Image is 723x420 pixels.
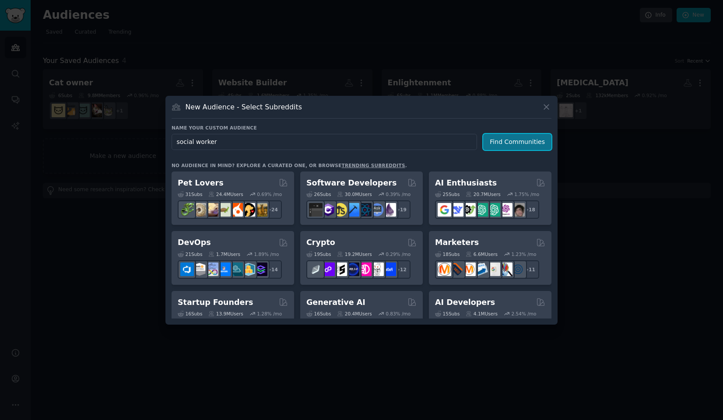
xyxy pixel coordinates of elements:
[462,262,476,276] img: AskMarketing
[306,191,331,197] div: 26 Sub s
[487,203,500,217] img: chatgpt_prompts_
[392,260,411,279] div: + 12
[309,262,323,276] img: ethfinance
[306,297,365,308] h2: Generative AI
[346,203,359,217] img: iOSProgramming
[435,251,460,257] div: 18 Sub s
[370,262,384,276] img: CryptoNews
[474,203,488,217] img: chatgpt_promptDesign
[386,311,411,317] div: 0.83 % /mo
[383,262,396,276] img: defi_
[512,251,537,257] div: 1.23 % /mo
[306,178,397,189] h2: Software Developers
[386,251,411,257] div: 0.29 % /mo
[435,237,479,248] h2: Marketers
[512,311,537,317] div: 2.54 % /mo
[521,260,539,279] div: + 11
[483,134,551,150] button: Find Communities
[474,262,488,276] img: Emailmarketing
[337,311,372,317] div: 20.4M Users
[333,262,347,276] img: ethstaker
[450,262,463,276] img: bigseo
[309,203,323,217] img: software
[392,200,411,219] div: + 19
[466,191,500,197] div: 20.7M Users
[208,191,243,197] div: 24.4M Users
[511,262,525,276] img: OnlineMarketing
[254,203,267,217] img: dogbreed
[172,125,551,131] h3: Name your custom audience
[511,203,525,217] img: ArtificalIntelligence
[466,311,498,317] div: 4.1M Users
[178,297,253,308] h2: Startup Founders
[178,191,202,197] div: 31 Sub s
[186,102,302,112] h3: New Audience - Select Subreddits
[229,203,243,217] img: cockatiel
[193,203,206,217] img: ballpython
[333,203,347,217] img: learnjavascript
[193,262,206,276] img: AWS_Certified_Experts
[450,203,463,217] img: DeepSeek
[178,251,202,257] div: 21 Sub s
[306,237,335,248] h2: Crypto
[386,191,411,197] div: 0.39 % /mo
[254,262,267,276] img: PlatformEngineers
[346,262,359,276] img: web3
[358,203,372,217] img: reactnative
[341,163,405,168] a: trending subreddits
[435,311,460,317] div: 15 Sub s
[499,203,512,217] img: OpenAIDev
[217,262,231,276] img: DevOpsLinks
[306,311,331,317] div: 16 Sub s
[208,251,240,257] div: 1.7M Users
[462,203,476,217] img: AItoolsCatalog
[435,178,497,189] h2: AI Enthusiasts
[178,178,224,189] h2: Pet Lovers
[257,191,282,197] div: 0.69 % /mo
[466,251,498,257] div: 6.6M Users
[383,203,396,217] img: elixir
[205,203,218,217] img: leopardgeckos
[438,203,451,217] img: GoogleGeminiAI
[499,262,512,276] img: MarketingResearch
[208,311,243,317] div: 13.9M Users
[487,262,500,276] img: googleads
[205,262,218,276] img: Docker_DevOps
[172,162,407,168] div: No audience in mind? Explore a curated one, or browse .
[337,191,372,197] div: 30.0M Users
[321,262,335,276] img: 0xPolygon
[306,251,331,257] div: 19 Sub s
[229,262,243,276] img: platformengineering
[521,200,539,219] div: + 18
[370,203,384,217] img: AskComputerScience
[242,203,255,217] img: PetAdvice
[321,203,335,217] img: csharp
[180,203,194,217] img: herpetology
[172,134,477,150] input: Pick a short name, like "Digital Marketers" or "Movie-Goers"
[435,297,495,308] h2: AI Developers
[217,203,231,217] img: turtle
[438,262,451,276] img: content_marketing
[178,237,211,248] h2: DevOps
[263,260,282,279] div: + 14
[435,191,460,197] div: 25 Sub s
[337,251,372,257] div: 19.2M Users
[178,311,202,317] div: 16 Sub s
[358,262,372,276] img: defiblockchain
[242,262,255,276] img: aws_cdk
[514,191,539,197] div: 1.75 % /mo
[263,200,282,219] div: + 24
[254,251,279,257] div: 1.89 % /mo
[180,262,194,276] img: azuredevops
[257,311,282,317] div: 1.28 % /mo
